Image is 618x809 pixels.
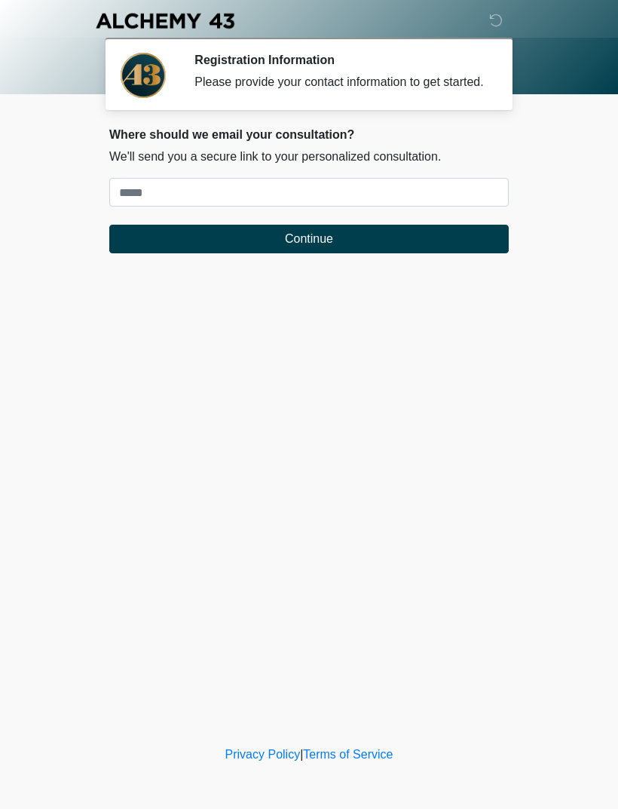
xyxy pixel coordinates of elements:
[109,225,509,253] button: Continue
[194,53,486,67] h2: Registration Information
[300,748,303,761] a: |
[109,127,509,142] h2: Where should we email your consultation?
[94,11,236,30] img: Alchemy 43 Logo
[121,53,166,98] img: Agent Avatar
[225,748,301,761] a: Privacy Policy
[194,73,486,91] div: Please provide your contact information to get started.
[109,148,509,166] p: We'll send you a secure link to your personalized consultation.
[303,748,393,761] a: Terms of Service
